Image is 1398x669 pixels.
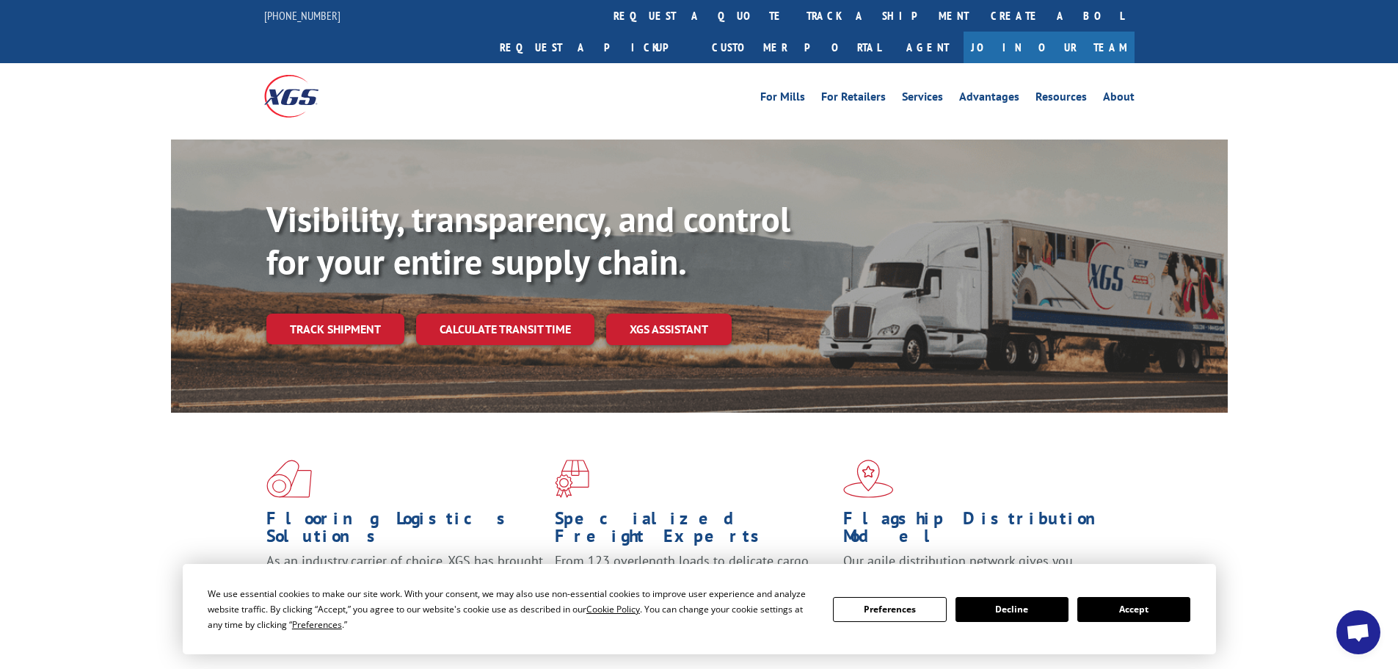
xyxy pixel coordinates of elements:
[266,552,543,604] span: As an industry carrier of choice, XGS has brought innovation and dedication to flooring logistics...
[416,314,594,345] a: Calculate transit time
[208,586,815,632] div: We use essential cookies to make our site work. With your consent, we may also use non-essential ...
[555,552,832,618] p: From 123 overlength loads to delicate cargo, our experienced staff knows the best way to move you...
[959,91,1019,107] a: Advantages
[821,91,886,107] a: For Retailers
[964,32,1135,63] a: Join Our Team
[843,510,1121,552] h1: Flagship Distribution Model
[264,8,341,23] a: [PHONE_NUMBER]
[555,460,589,498] img: xgs-icon-focused-on-flooring-red
[1077,597,1190,622] button: Accept
[266,460,312,498] img: xgs-icon-total-supply-chain-intelligence-red
[266,196,790,284] b: Visibility, transparency, and control for your entire supply chain.
[555,510,832,552] h1: Specialized Freight Experts
[586,603,640,615] span: Cookie Policy
[760,91,805,107] a: For Mills
[955,597,1068,622] button: Decline
[902,91,943,107] a: Services
[833,597,946,622] button: Preferences
[1103,91,1135,107] a: About
[292,618,342,631] span: Preferences
[701,32,892,63] a: Customer Portal
[266,314,404,344] a: Track shipment
[266,510,544,552] h1: Flooring Logistics Solutions
[489,32,701,63] a: Request a pickup
[183,564,1216,654] div: Cookie Consent Prompt
[1336,610,1380,654] a: Open chat
[606,314,732,345] a: XGS ASSISTANT
[843,552,1113,587] span: Our agile distribution network gives you nationwide inventory management on demand.
[843,460,894,498] img: xgs-icon-flagship-distribution-model-red
[892,32,964,63] a: Agent
[1035,91,1087,107] a: Resources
